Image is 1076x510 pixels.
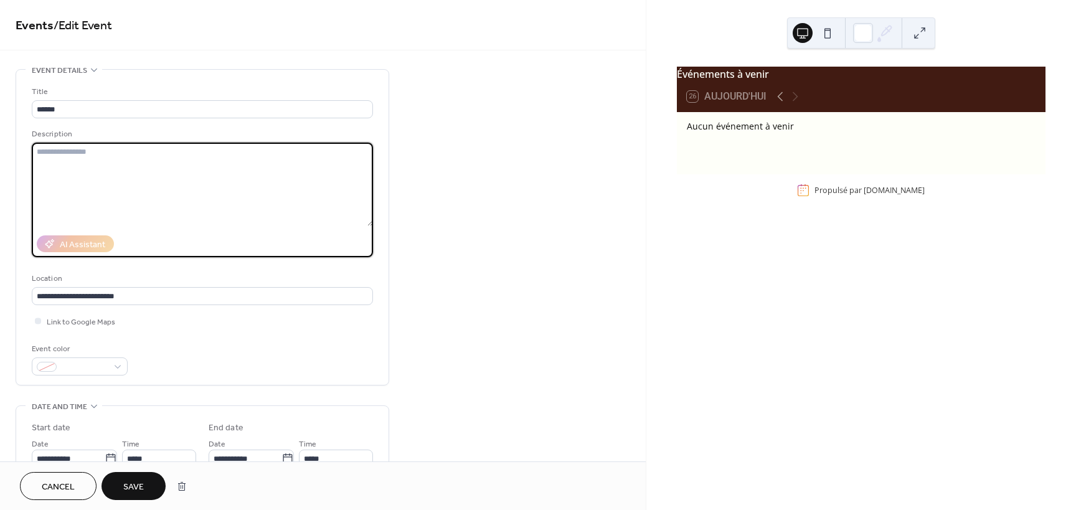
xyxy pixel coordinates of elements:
span: Link to Google Maps [47,316,115,329]
span: Date [32,438,49,451]
div: Title [32,85,370,98]
span: Save [123,481,144,494]
div: Event color [32,342,125,356]
div: Description [32,128,370,141]
div: Aucun événement à venir [687,120,1036,133]
span: Time [299,438,316,451]
button: Cancel [20,472,97,500]
div: Événements à venir [677,67,1045,82]
div: End date [209,422,243,435]
a: Events [16,14,54,38]
div: Propulsé par [814,185,925,196]
button: Save [101,472,166,500]
span: Cancel [42,481,75,494]
a: [DOMAIN_NAME] [864,185,925,196]
span: / Edit Event [54,14,112,38]
span: Event details [32,64,87,77]
span: Date [209,438,225,451]
div: Start date [32,422,70,435]
div: Location [32,272,370,285]
span: Date and time [32,400,87,413]
span: Time [122,438,139,451]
